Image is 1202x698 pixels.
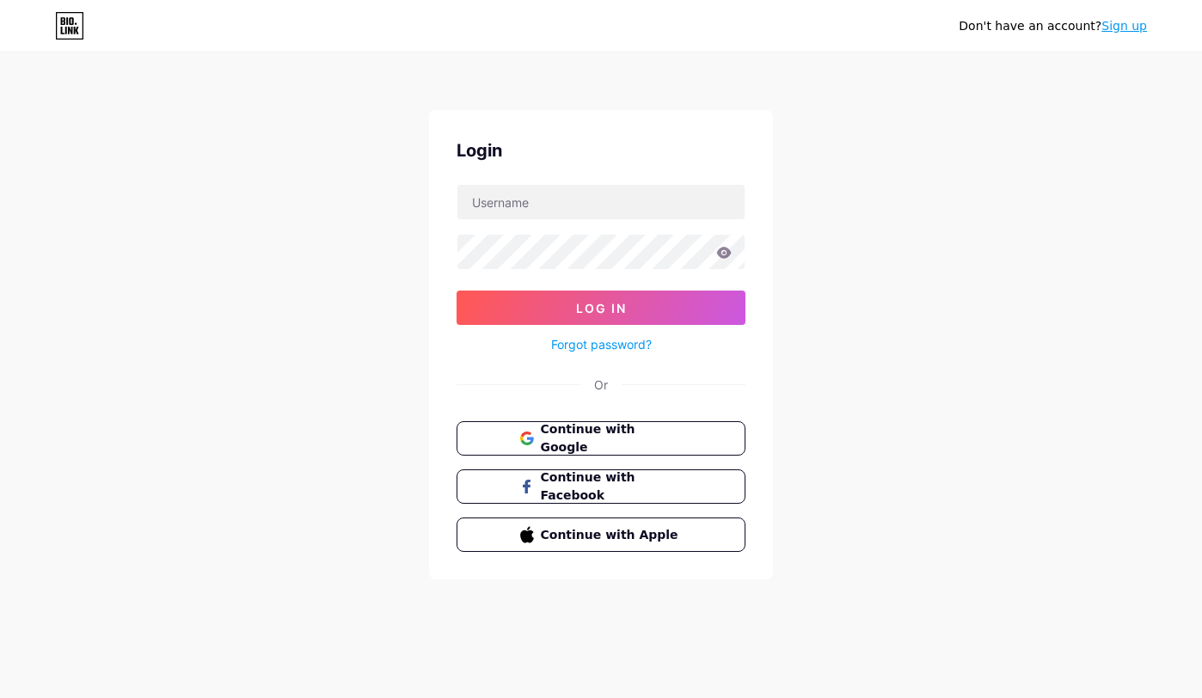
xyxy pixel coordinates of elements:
[594,376,608,394] div: Or
[457,185,745,219] input: Username
[541,468,683,505] span: Continue with Facebook
[457,138,745,163] div: Login
[457,421,745,456] button: Continue with Google
[541,420,683,456] span: Continue with Google
[541,526,683,544] span: Continue with Apple
[959,17,1147,35] div: Don't have an account?
[457,469,745,504] button: Continue with Facebook
[1101,19,1147,33] a: Sign up
[457,291,745,325] button: Log In
[576,301,627,315] span: Log In
[457,517,745,552] button: Continue with Apple
[551,335,652,353] a: Forgot password?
